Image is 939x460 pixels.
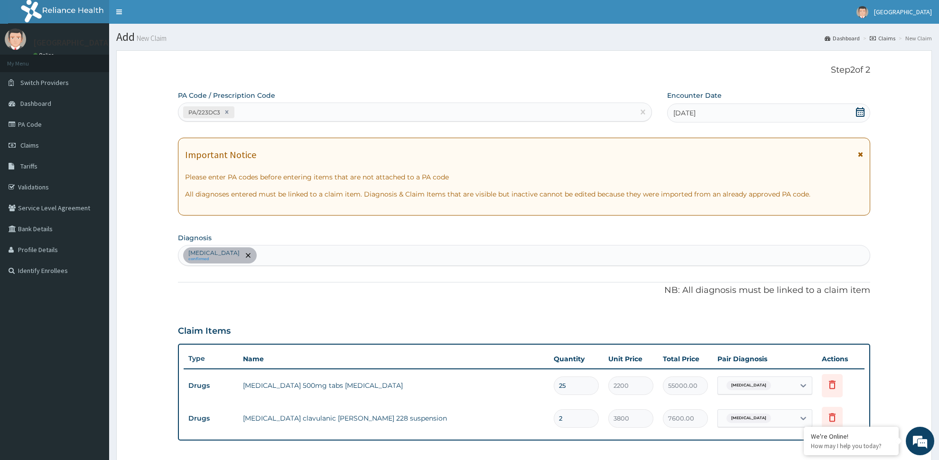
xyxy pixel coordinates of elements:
th: Total Price [658,349,713,368]
a: Online [33,52,56,58]
span: [MEDICAL_DATA] [726,413,771,423]
p: How may I help you today? [811,442,892,450]
th: Unit Price [604,349,658,368]
span: remove selection option [244,251,252,260]
img: User Image [5,28,26,50]
td: Drugs [184,410,238,427]
h3: Claim Items [178,326,231,337]
span: Tariffs [20,162,37,170]
th: Name [238,349,549,368]
li: New Claim [896,34,932,42]
th: Type [184,350,238,367]
label: Diagnosis [178,233,212,243]
span: [DATE] [673,108,696,118]
p: Step 2 of 2 [178,65,870,75]
small: confirmed [188,257,240,262]
p: All diagnoses entered must be linked to a claim item. Diagnosis & Claim Items that are visible bu... [185,189,863,199]
img: User Image [856,6,868,18]
a: Claims [870,34,895,42]
label: Encounter Date [667,91,722,100]
th: Pair Diagnosis [713,349,817,368]
p: [GEOGRAPHIC_DATA] [33,38,112,47]
span: Claims [20,141,39,150]
td: Drugs [184,377,238,394]
small: New Claim [135,35,167,42]
th: Quantity [549,349,604,368]
th: Actions [817,349,865,368]
p: [MEDICAL_DATA] [188,249,240,257]
td: [MEDICAL_DATA] clavulanic [PERSON_NAME] 228 suspension [238,409,549,428]
p: NB: All diagnosis must be linked to a claim item [178,284,870,297]
p: Please enter PA codes before entering items that are not attached to a PA code [185,172,863,182]
div: PA/223DC3 [186,107,222,118]
div: We're Online! [811,432,892,441]
span: Dashboard [20,99,51,108]
span: Switch Providers [20,78,69,87]
span: [MEDICAL_DATA] [726,381,771,390]
h1: Add [116,31,932,43]
span: [GEOGRAPHIC_DATA] [874,8,932,16]
td: [MEDICAL_DATA] 500mg tabs [MEDICAL_DATA] [238,376,549,395]
h1: Important Notice [185,150,256,160]
a: Dashboard [825,34,860,42]
label: PA Code / Prescription Code [178,91,275,100]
